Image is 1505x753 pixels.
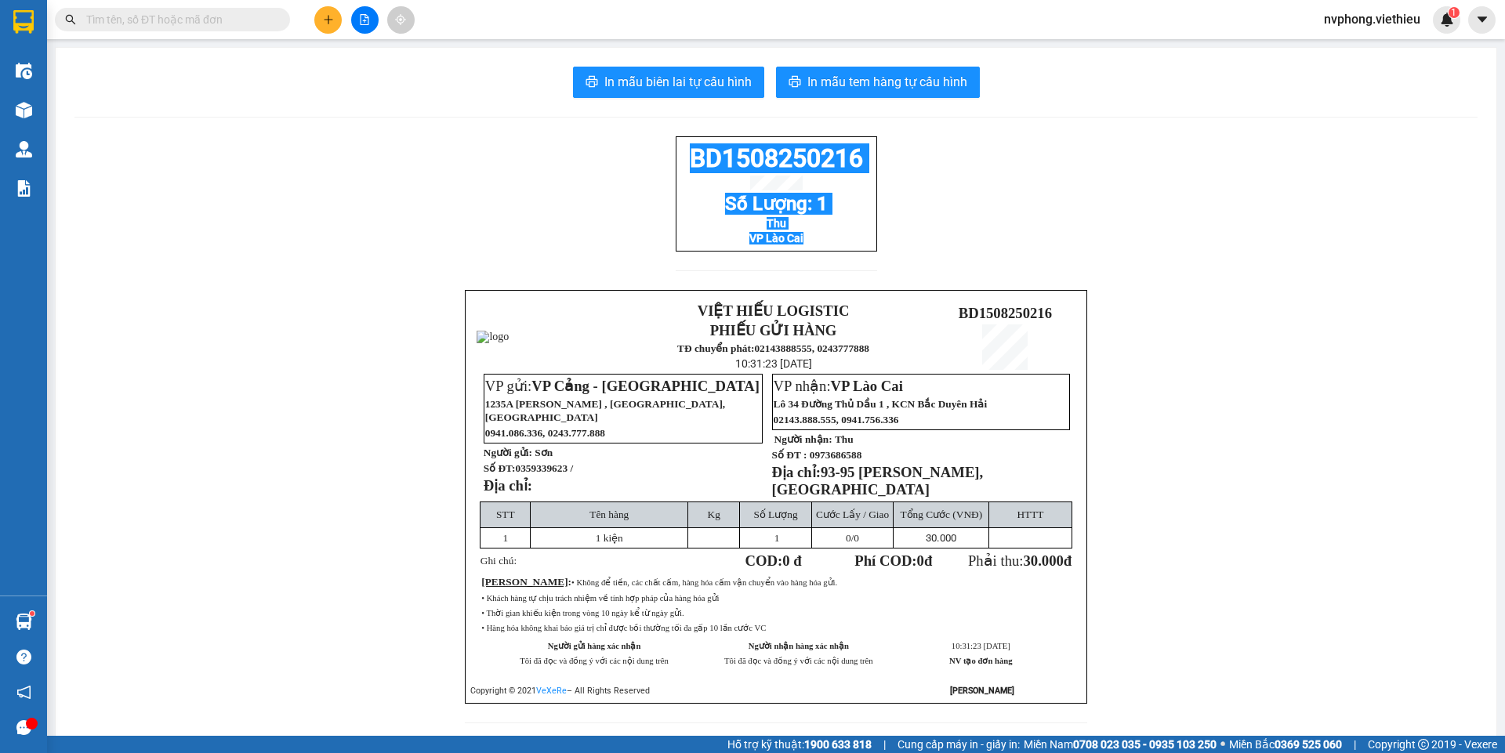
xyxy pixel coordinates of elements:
span: 1 [502,532,508,544]
span: file-add [359,14,370,25]
strong: 0369 525 060 [1275,738,1342,751]
img: icon-new-feature [1440,13,1454,27]
span: 93-95 [PERSON_NAME], [GEOGRAPHIC_DATA] [772,464,984,498]
span: : [481,576,571,588]
strong: [PERSON_NAME] [950,686,1014,696]
span: 0 [846,532,851,544]
strong: COD: [745,552,802,569]
span: Tôi đã đọc và đồng ý với các nội dung trên [724,657,873,665]
span: • Thời gian khiếu kiện trong vòng 10 ngày kể từ ngày gửi. [481,609,684,617]
img: warehouse-icon [16,614,32,630]
span: notification [16,685,31,700]
strong: Địa chỉ: [772,464,821,480]
span: • Không để tiền, các chất cấm, hàng hóa cấm vận chuyển vào hàng hóa gửi. [571,578,837,587]
span: VP Lào Cai [749,232,803,244]
span: Thu [767,217,786,230]
span: 0 đ [782,552,801,569]
span: 1235A [PERSON_NAME] , [GEOGRAPHIC_DATA], [GEOGRAPHIC_DATA] [485,398,725,423]
span: VP nhận: [774,378,903,394]
img: logo [9,16,69,77]
strong: Địa chỉ: [484,477,532,494]
img: logo-vxr [13,10,34,34]
sup: 1 [30,611,34,616]
strong: PHIẾU GỬI HÀNG [89,32,216,49]
button: caret-down [1468,6,1496,34]
span: question-circle [16,650,31,664]
button: file-add [351,6,379,34]
span: Tổng Cước (VNĐ) [900,509,982,520]
span: | [883,736,886,753]
span: VP Lào Cai [831,378,903,394]
span: • Khách hàng tự chịu trách nhiệm về tính hợp pháp của hàng hóa gửi [481,594,719,603]
strong: 1900 633 818 [804,738,872,751]
strong: Người nhận hàng xác nhận [749,642,849,650]
span: aim [395,14,406,25]
span: • Hàng hóa không khai báo giá trị chỉ được bồi thường tối đa gấp 10 lần cước VC [481,624,766,632]
span: Copyright © 2021 – All Rights Reserved [470,686,650,696]
span: In mẫu tem hàng tự cấu hình [807,72,967,92]
a: VeXeRe [536,686,567,696]
span: 30.000 [926,532,956,544]
span: Cước Lấy / Giao [816,509,889,520]
strong: Số ĐT: [484,462,573,474]
strong: Phí COD: đ [854,552,932,569]
span: In mẫu biên lai tự cấu hình [604,72,752,92]
span: HTTT [1017,509,1043,520]
span: Tên hàng [589,509,629,520]
span: 0359339623 / [515,462,573,474]
span: plus [323,14,334,25]
span: Tôi đã đọc và đồng ý với các nội dung trên [520,657,669,665]
strong: 02143888555, 0243777888 [127,52,222,76]
img: solution-icon [16,180,32,197]
span: Kg [708,509,720,520]
span: /0 [846,532,859,544]
strong: VIỆT HIẾU LOGISTIC [698,302,850,319]
img: warehouse-icon [16,141,32,157]
span: search [65,14,76,25]
span: printer [586,75,598,90]
strong: Người gửi: [484,447,532,458]
img: warehouse-icon [16,63,32,79]
span: nvphong.viethieu [1311,9,1433,29]
span: Số Lượng [753,509,797,520]
input: Tìm tên, số ĐT hoặc mã đơn [86,11,271,28]
span: 02143.888.555, 0941.756.336 [774,414,899,425]
span: printer [789,75,801,90]
span: Thu [835,433,854,445]
span: [PERSON_NAME] [481,576,568,588]
strong: VIỆT HIẾU LOGISTIC [77,13,229,29]
button: plus [314,6,342,34]
strong: PHIẾU GỬI HÀNG [710,322,837,338]
strong: TĐ chuyển phát: [677,342,754,354]
span: | [1354,736,1356,753]
strong: Số ĐT : [772,449,807,461]
strong: Người gửi hàng xác nhận [548,642,641,650]
span: Ghi chú: [481,555,517,567]
button: aim [387,6,415,34]
span: đ [1064,552,1072,569]
span: 1 kiện [596,532,623,544]
span: 1 [774,532,780,544]
span: Phải thu: [968,552,1072,569]
span: Cung cấp máy in - giấy in: [898,736,1020,753]
span: 0973686588 [810,449,862,461]
span: VP Lào Cai [232,102,304,118]
span: 10:31:23 [DATE] [109,79,198,94]
span: Số Lượng: 1 [725,193,828,215]
span: BD1508250216 [690,143,863,173]
sup: 1 [1449,7,1460,18]
span: Sơn [535,447,553,458]
span: Lô 34 Đường Thủ Dầu 1 , KCN Bắc Duyên Hải [774,398,988,410]
span: copyright [1418,739,1429,750]
span: VP Cảng - [GEOGRAPHIC_DATA] [7,102,165,136]
span: 30.000 [1023,552,1063,569]
span: Miền Nam [1024,736,1217,753]
strong: 0708 023 035 - 0935 103 250 [1073,738,1217,751]
strong: Người nhận: [774,433,832,445]
span: ⚪️ [1220,741,1225,748]
span: VP gửi: [485,378,760,394]
span: Miền Bắc [1229,736,1342,753]
img: warehouse-icon [16,102,32,118]
button: printerIn mẫu biên lai tự cấu hình [573,67,764,98]
span: VP Cảng - [GEOGRAPHIC_DATA] [531,378,760,394]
